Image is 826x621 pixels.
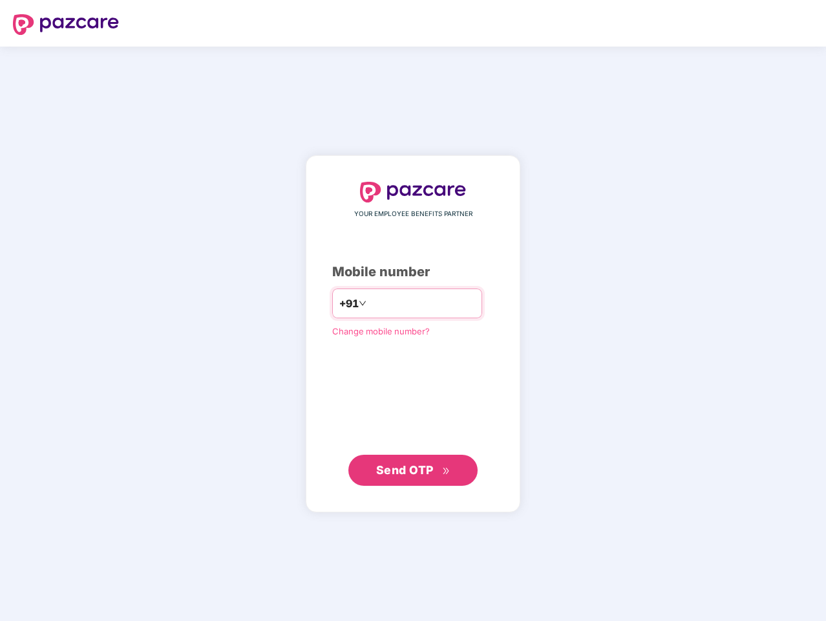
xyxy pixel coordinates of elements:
span: Send OTP [376,463,434,477]
span: +91 [339,296,359,312]
span: down [359,300,366,307]
img: logo [360,182,466,202]
img: logo [13,14,119,35]
span: YOUR EMPLOYEE BENEFITS PARTNER [354,209,472,219]
button: Send OTPdouble-right [348,455,478,486]
span: double-right [442,467,450,475]
a: Change mobile number? [332,326,430,336]
div: Mobile number [332,262,494,282]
